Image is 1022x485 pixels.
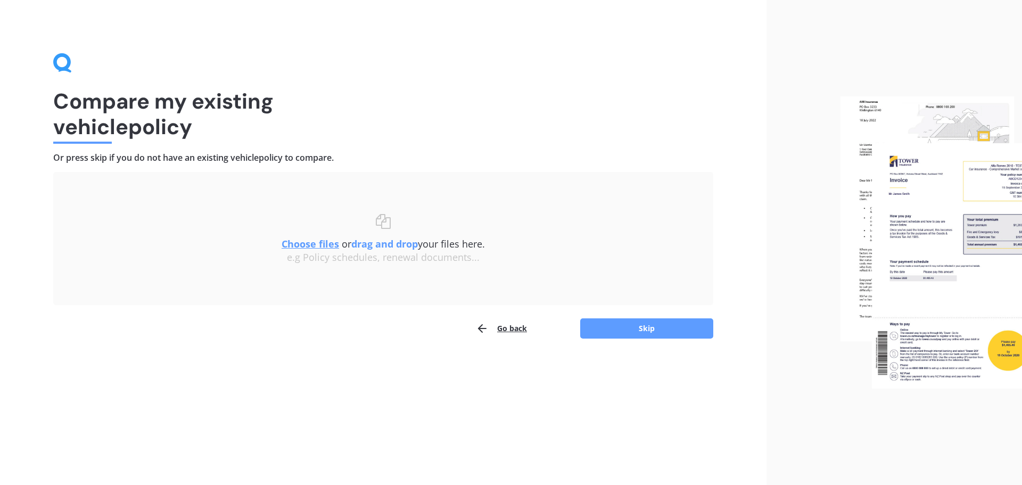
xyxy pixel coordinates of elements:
[282,237,485,250] span: or your files here.
[53,152,713,163] h4: Or press skip if you do not have an existing vehicle policy to compare.
[840,96,1022,389] img: files.webp
[75,252,692,264] div: e.g Policy schedules, renewal documents...
[580,318,713,339] button: Skip
[351,237,418,250] b: drag and drop
[476,318,527,339] button: Go back
[53,88,713,139] h1: Compare my existing vehicle policy
[282,237,339,250] u: Choose files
